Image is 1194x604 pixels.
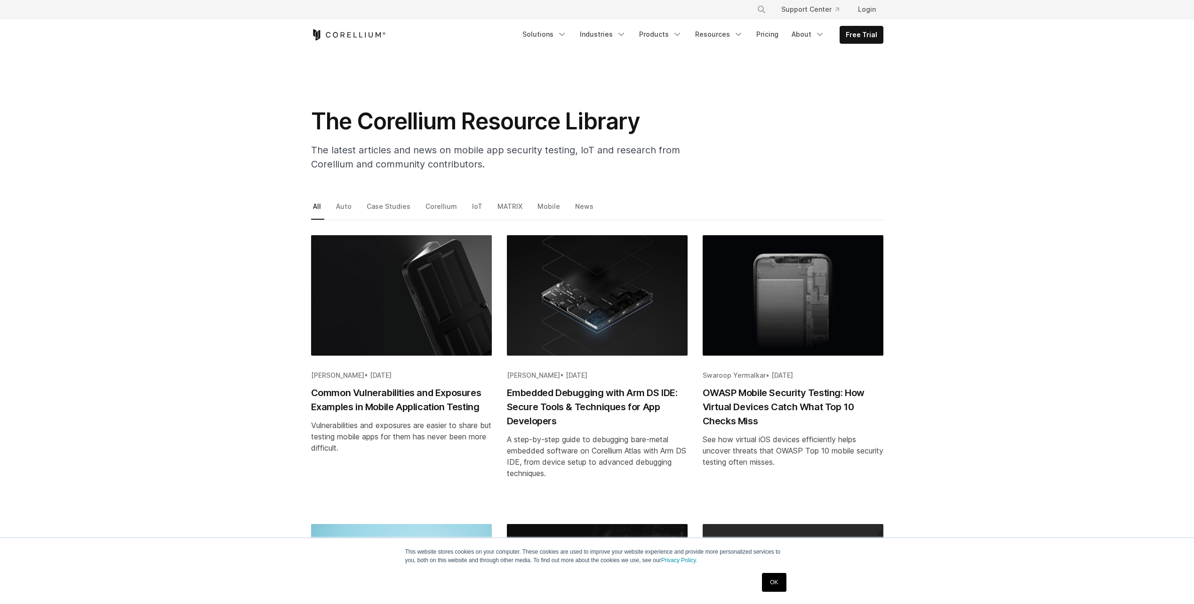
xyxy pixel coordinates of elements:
a: Login [850,1,883,18]
div: • [703,371,883,380]
a: MATRIX [496,200,526,220]
a: Mobile [536,200,563,220]
button: Search [753,1,770,18]
a: Corellium Home [311,29,386,40]
h2: OWASP Mobile Security Testing: How Virtual Devices Catch What Top 10 Checks Miss [703,386,883,428]
div: A step-by-step guide to debugging bare-metal embedded software on Corellium Atlas with Arm DS IDE... [507,434,688,479]
img: OWASP Mobile Security Testing: How Virtual Devices Catch What Top 10 Checks Miss [703,235,883,356]
a: Products [633,26,688,43]
h2: Embedded Debugging with Arm DS IDE: Secure Tools & Techniques for App Developers [507,386,688,428]
a: Solutions [517,26,572,43]
a: Support Center [774,1,847,18]
a: Resources [689,26,749,43]
h1: The Corellium Resource Library [311,107,688,135]
a: All [311,200,324,220]
a: OK [762,573,786,592]
span: [PERSON_NAME] [507,371,560,379]
a: IoT [470,200,486,220]
img: Embedded Debugging with Arm DS IDE: Secure Tools & Techniques for App Developers [507,235,688,356]
a: Privacy Policy. [661,557,697,564]
div: See how virtual iOS devices efficiently helps uncover threats that OWASP Top 10 mobile security t... [703,434,883,468]
div: • [507,371,688,380]
p: This website stores cookies on your computer. These cookies are used to improve your website expe... [405,548,789,564]
a: Blog post summary: OWASP Mobile Security Testing: How Virtual Devices Catch What Top 10 Checks Miss [703,235,883,509]
img: Common Vulnerabilities and Exposures Examples in Mobile Application Testing [311,235,492,356]
a: Case Studies [365,200,414,220]
a: Corellium [424,200,460,220]
span: [DATE] [370,371,392,379]
a: Blog post summary: Embedded Debugging with Arm DS IDE: Secure Tools & Techniques for App Developers [507,235,688,509]
span: The latest articles and news on mobile app security testing, IoT and research from Corellium and ... [311,144,680,170]
a: Pricing [751,26,784,43]
div: Navigation Menu [745,1,883,18]
span: [PERSON_NAME] [311,371,364,379]
a: Auto [334,200,355,220]
div: • [311,371,492,380]
a: News [573,200,597,220]
h2: Common Vulnerabilities and Exposures Examples in Mobile Application Testing [311,386,492,414]
div: Navigation Menu [517,26,883,44]
a: About [786,26,830,43]
a: Free Trial [840,26,883,43]
a: Blog post summary: Common Vulnerabilities and Exposures Examples in Mobile Application Testing [311,235,492,509]
span: [DATE] [771,371,793,379]
a: Industries [574,26,632,43]
span: [DATE] [566,371,587,379]
span: Swaroop Yermalkar [703,371,766,379]
div: Vulnerabilities and exposures are easier to share but testing mobile apps for them has never been... [311,420,492,453]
